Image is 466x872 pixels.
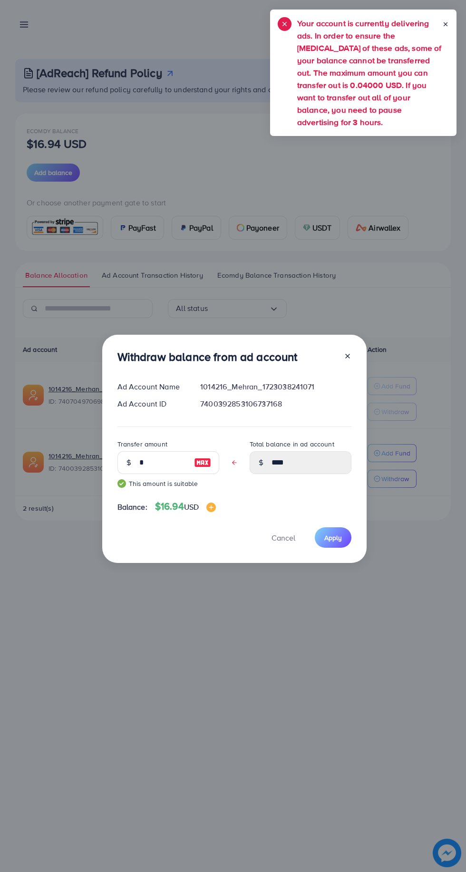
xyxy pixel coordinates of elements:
div: Ad Account ID [110,398,193,409]
div: Ad Account Name [110,381,193,392]
h3: Withdraw balance from ad account [117,350,298,364]
label: Total balance in ad account [250,439,334,449]
h5: Your account is currently delivering ads. In order to ensure the [MEDICAL_DATA] of these ads, som... [297,17,442,128]
button: Apply [315,527,351,548]
span: Apply [324,533,342,543]
div: 7400392853106737168 [193,398,359,409]
span: Balance: [117,502,147,513]
img: image [206,503,216,512]
span: Cancel [272,533,295,543]
h4: $16.94 [155,501,216,513]
img: image [194,457,211,468]
label: Transfer amount [117,439,167,449]
span: USD [184,502,199,512]
img: guide [117,479,126,488]
div: 1014216_Mehran_1723038241071 [193,381,359,392]
small: This amount is suitable [117,479,219,488]
button: Cancel [260,527,307,548]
